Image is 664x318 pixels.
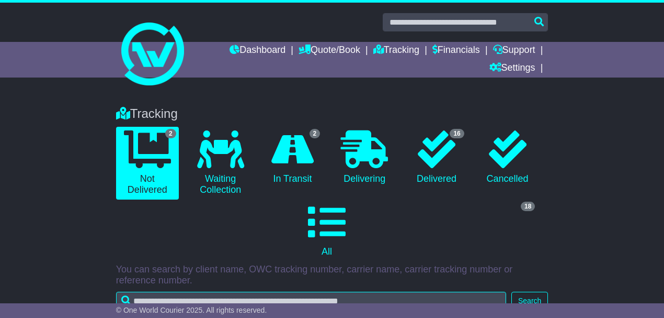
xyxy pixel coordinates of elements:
a: 2 In Transit [262,127,323,189]
span: 18 [521,202,535,211]
a: Tracking [373,42,419,60]
a: Cancelled [477,127,538,189]
a: 2 Not Delivered [116,127,179,200]
a: 16 Delivered [406,127,467,189]
a: Financials [432,42,480,60]
a: 18 All [116,200,538,261]
span: 16 [450,129,464,138]
a: Settings [489,60,535,78]
p: You can search by client name, OWC tracking number, carrier name, carrier tracking number or refe... [116,264,548,287]
a: Support [493,42,535,60]
a: Waiting Collection [189,127,252,200]
a: Dashboard [230,42,285,60]
a: Quote/Book [299,42,360,60]
div: Tracking [111,106,554,122]
button: Search [511,292,548,310]
a: Delivering [333,127,396,189]
span: 2 [310,129,320,138]
span: 2 [165,129,176,138]
span: © One World Courier 2025. All rights reserved. [116,306,267,314]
